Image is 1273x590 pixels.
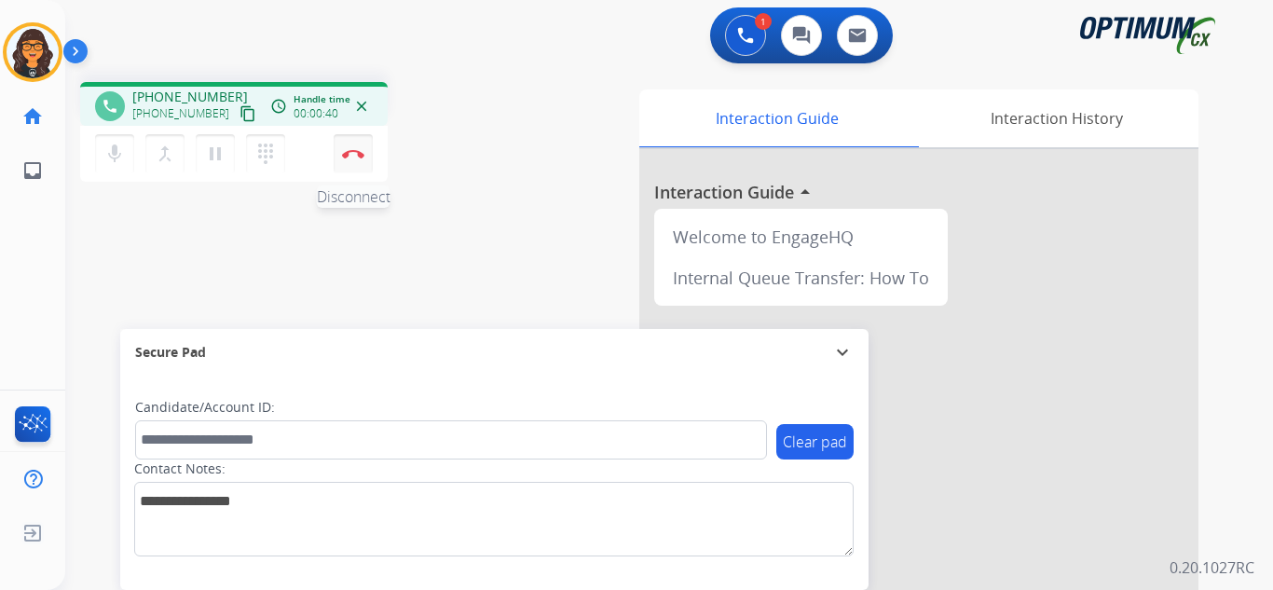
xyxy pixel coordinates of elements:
mat-icon: home [21,105,44,128]
span: Handle time [294,92,350,106]
mat-icon: close [353,98,370,115]
div: Interaction Guide [639,89,914,147]
mat-icon: access_time [270,98,287,115]
mat-icon: expand_more [831,341,854,364]
mat-icon: inbox [21,159,44,182]
img: avatar [7,26,59,78]
mat-icon: mic [103,143,126,165]
img: control [342,149,364,158]
span: Disconnect [317,185,390,208]
span: Secure Pad [135,343,206,362]
span: [PHONE_NUMBER] [132,106,229,121]
p: 0.20.1027RC [1170,556,1254,579]
div: 1 [755,13,772,30]
div: Internal Queue Transfer: How To [662,257,940,298]
mat-icon: phone [102,98,118,115]
button: Disconnect [334,134,373,173]
mat-icon: dialpad [254,143,277,165]
button: Clear pad [776,424,854,460]
span: [PHONE_NUMBER] [132,88,248,106]
mat-icon: content_copy [240,105,256,122]
div: Interaction History [914,89,1198,147]
mat-icon: merge_type [154,143,176,165]
mat-icon: pause [204,143,226,165]
div: Welcome to EngageHQ [662,216,940,257]
label: Candidate/Account ID: [135,398,275,417]
span: 00:00:40 [294,106,338,121]
label: Contact Notes: [134,460,226,478]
